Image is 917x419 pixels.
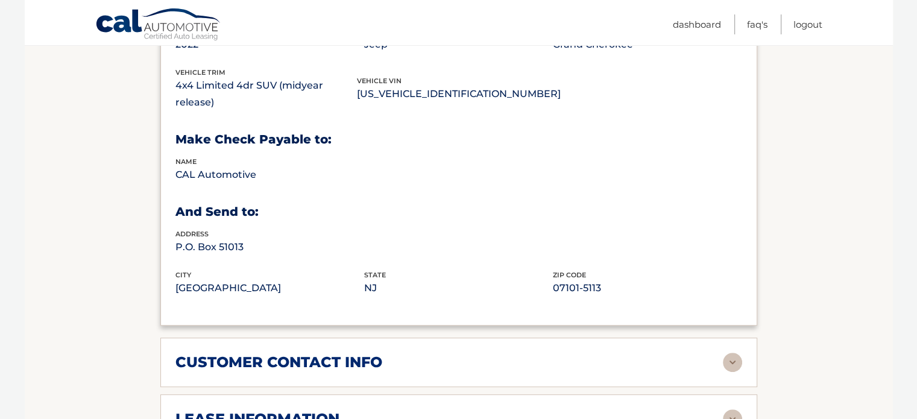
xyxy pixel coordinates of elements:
p: CAL Automotive [175,166,364,183]
span: state [364,271,386,279]
span: vehicle vin [357,77,402,85]
p: [GEOGRAPHIC_DATA] [175,280,364,297]
p: 4x4 Limited 4dr SUV (midyear release) [175,77,357,111]
img: accordion-rest.svg [723,353,742,372]
span: zip code [553,271,586,279]
span: vehicle trim [175,68,225,77]
a: Cal Automotive [95,8,222,43]
span: name [175,157,197,166]
h2: customer contact info [175,353,382,371]
p: P.O. Box 51013 [175,239,364,256]
p: NJ [364,280,553,297]
h3: Make Check Payable to: [175,132,742,147]
p: [US_VEHICLE_IDENTIFICATION_NUMBER] [357,86,561,102]
span: city [175,271,191,279]
a: FAQ's [747,14,767,34]
span: address [175,230,209,238]
p: 07101-5113 [553,280,742,297]
a: Dashboard [673,14,721,34]
h3: And Send to: [175,204,742,219]
a: Logout [793,14,822,34]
